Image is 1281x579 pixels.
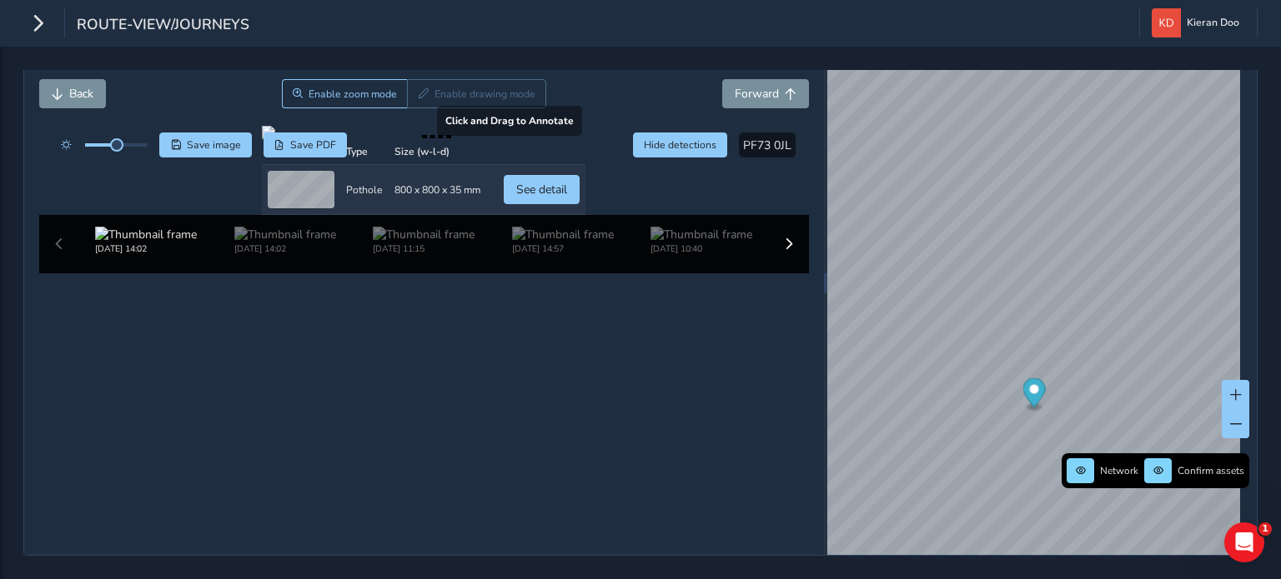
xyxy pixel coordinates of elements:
[1022,378,1045,412] div: Map marker
[187,138,241,152] span: Save image
[282,79,408,108] button: Zoom
[340,165,389,215] td: Pothole
[1152,8,1245,37] button: Kieran Doo
[234,242,336,255] div: [DATE] 14:02
[644,138,716,152] span: Hide detections
[373,227,475,242] img: Thumbnail frame
[633,132,728,157] button: Hide detections
[743,137,791,153] span: PF73 0JL
[651,227,752,242] img: Thumbnail frame
[651,242,752,255] div: [DATE] 10:40
[516,182,567,197] span: See detail
[504,175,580,204] button: See detail
[39,79,106,108] button: Back
[1100,464,1138,477] span: Network
[1152,8,1181,37] img: diamond-layout
[512,227,614,242] img: Thumbnail frame
[290,138,336,152] span: Save PDF
[722,79,809,108] button: Forward
[95,227,197,242] img: Thumbnail frame
[389,165,486,215] td: 800 x 800 x 35 mm
[1258,522,1272,536] span: 1
[159,132,252,157] button: Save
[512,242,614,255] div: [DATE] 14:57
[264,132,348,157] button: PDF
[1178,464,1244,477] span: Confirm assets
[373,242,475,255] div: [DATE] 11:15
[1224,522,1264,562] iframe: Intercom live chat
[735,86,779,102] span: Forward
[234,227,336,242] img: Thumbnail frame
[77,14,249,37] span: route-view/journeys
[309,87,397,101] span: Enable zoom mode
[1187,8,1239,37] span: Kieran Doo
[69,86,93,102] span: Back
[95,242,197,255] div: [DATE] 14:02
